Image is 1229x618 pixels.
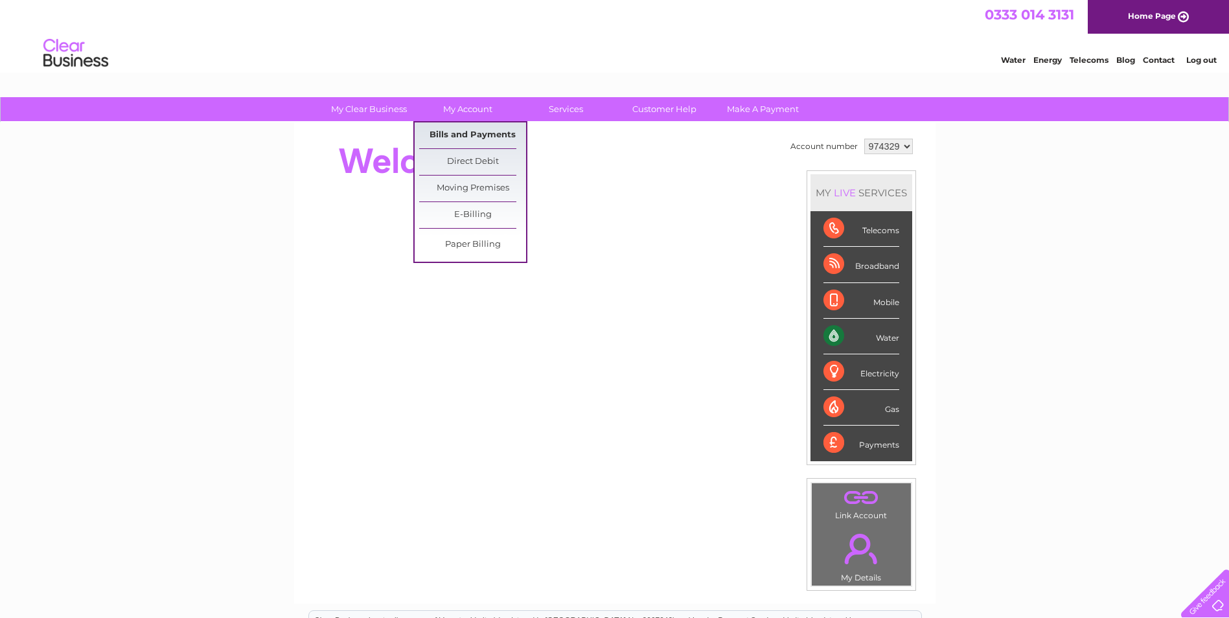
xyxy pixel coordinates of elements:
[419,122,526,148] a: Bills and Payments
[419,149,526,175] a: Direct Debit
[611,97,718,121] a: Customer Help
[309,7,921,63] div: Clear Business is a trading name of Verastar Limited (registered in [GEOGRAPHIC_DATA] No. 3667643...
[985,6,1074,23] a: 0333 014 3131
[831,187,858,199] div: LIVE
[1143,55,1175,65] a: Contact
[815,526,908,571] a: .
[823,319,899,354] div: Water
[414,97,521,121] a: My Account
[43,34,109,73] img: logo.png
[823,390,899,426] div: Gas
[810,174,912,211] div: MY SERVICES
[811,523,912,586] td: My Details
[1116,55,1135,65] a: Blog
[419,176,526,201] a: Moving Premises
[1070,55,1108,65] a: Telecoms
[815,486,908,509] a: .
[419,232,526,258] a: Paper Billing
[823,283,899,319] div: Mobile
[419,202,526,228] a: E-Billing
[1001,55,1026,65] a: Water
[823,354,899,390] div: Electricity
[512,97,619,121] a: Services
[1033,55,1062,65] a: Energy
[823,247,899,282] div: Broadband
[823,426,899,461] div: Payments
[316,97,422,121] a: My Clear Business
[787,135,861,157] td: Account number
[823,211,899,247] div: Telecoms
[811,483,912,523] td: Link Account
[709,97,816,121] a: Make A Payment
[1186,55,1217,65] a: Log out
